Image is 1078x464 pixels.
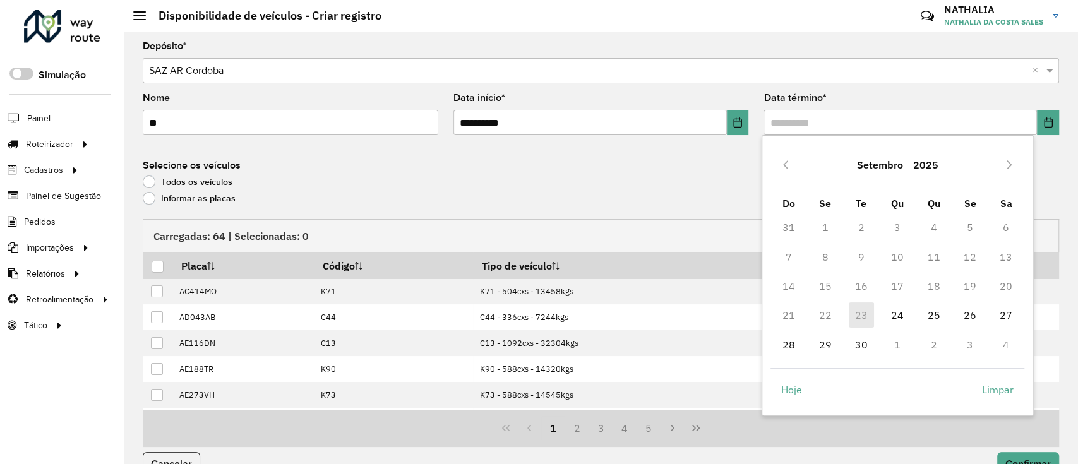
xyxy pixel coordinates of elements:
[589,416,613,440] button: 3
[565,416,589,440] button: 2
[916,330,952,359] td: 2
[843,330,879,359] td: 30
[143,39,187,54] label: Depósito
[988,300,1024,330] td: 27
[852,150,908,180] button: Choose Month
[1033,63,1043,78] span: Clear all
[807,242,843,271] td: 8
[637,416,661,440] button: 5
[982,382,1014,397] span: Limpar
[952,271,988,300] td: 19
[944,4,1043,16] h3: NATHALIA
[927,197,940,210] span: Qu
[971,377,1024,402] button: Limpar
[879,300,915,330] td: 24
[916,271,952,300] td: 18
[172,279,314,305] td: AC414MO
[879,330,915,359] td: 1
[172,252,314,278] th: Placa
[172,330,314,356] td: AE116DN
[143,192,236,205] label: Informar as placas
[473,330,784,356] td: C13 - 1092cxs - 32304kgs
[885,302,910,328] span: 24
[770,271,806,300] td: 14
[613,416,637,440] button: 4
[819,197,831,210] span: Se
[988,242,1024,271] td: 13
[770,242,806,271] td: 7
[843,300,879,330] td: 23
[1000,197,1012,210] span: Sa
[776,332,801,357] span: 28
[172,356,314,382] td: AE188TR
[944,16,1043,28] span: NATHALIA DA COSTA SALES
[762,135,1034,415] div: Choose Date
[781,382,802,397] span: Hoje
[661,416,685,440] button: Next Page
[891,197,904,210] span: Qu
[916,300,952,330] td: 25
[916,213,952,242] td: 4
[999,155,1019,175] button: Next Month
[770,377,813,402] button: Hoje
[26,267,65,280] span: Relatórios
[988,213,1024,242] td: 6
[473,252,784,278] th: Tipo de veículo
[172,408,314,434] td: AE861HJ
[314,279,473,305] td: K71
[26,293,93,306] span: Retroalimentação
[314,304,473,330] td: C44
[952,300,988,330] td: 26
[314,252,473,278] th: Código
[24,215,56,229] span: Pedidos
[1037,110,1059,135] button: Choose Date
[26,138,73,151] span: Roteirizador
[964,197,976,210] span: Se
[921,302,946,328] span: 25
[143,158,241,173] label: Selecione os veículos
[952,330,988,359] td: 3
[172,382,314,408] td: AE273VH
[143,90,170,105] label: Nome
[172,304,314,330] td: AD043AB
[993,302,1019,328] span: 27
[807,271,843,300] td: 15
[770,330,806,359] td: 28
[843,271,879,300] td: 16
[782,197,795,210] span: Do
[39,68,86,83] label: Simulação
[988,330,1024,359] td: 4
[314,408,473,434] td: C17
[314,356,473,382] td: K90
[952,242,988,271] td: 12
[807,300,843,330] td: 22
[27,112,51,125] span: Painel
[314,330,473,356] td: C13
[453,90,505,105] label: Data início
[314,382,473,408] td: K73
[988,271,1024,300] td: 20
[143,219,1059,252] div: Carregadas: 64 | Selecionadas: 0
[908,150,943,180] button: Choose Year
[843,213,879,242] td: 2
[807,213,843,242] td: 1
[541,416,565,440] button: 1
[146,9,381,23] h2: Disponibilidade de veículos - Criar registro
[843,242,879,271] td: 9
[684,416,708,440] button: Last Page
[770,213,806,242] td: 31
[26,189,101,203] span: Painel de Sugestão
[473,304,784,330] td: C44 - 336cxs - 7244kgs
[879,242,915,271] td: 10
[24,164,63,177] span: Cadastros
[473,279,784,305] td: K71 - 504cxs - 13458kgs
[473,408,784,434] td: C17 - 588cxs - 14458kgs
[727,110,749,135] button: Choose Date
[807,330,843,359] td: 29
[764,90,826,105] label: Data término
[143,175,232,188] label: Todos os veículos
[914,3,941,30] a: Contato Rápido
[849,332,874,357] span: 30
[879,271,915,300] td: 17
[26,241,74,254] span: Importações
